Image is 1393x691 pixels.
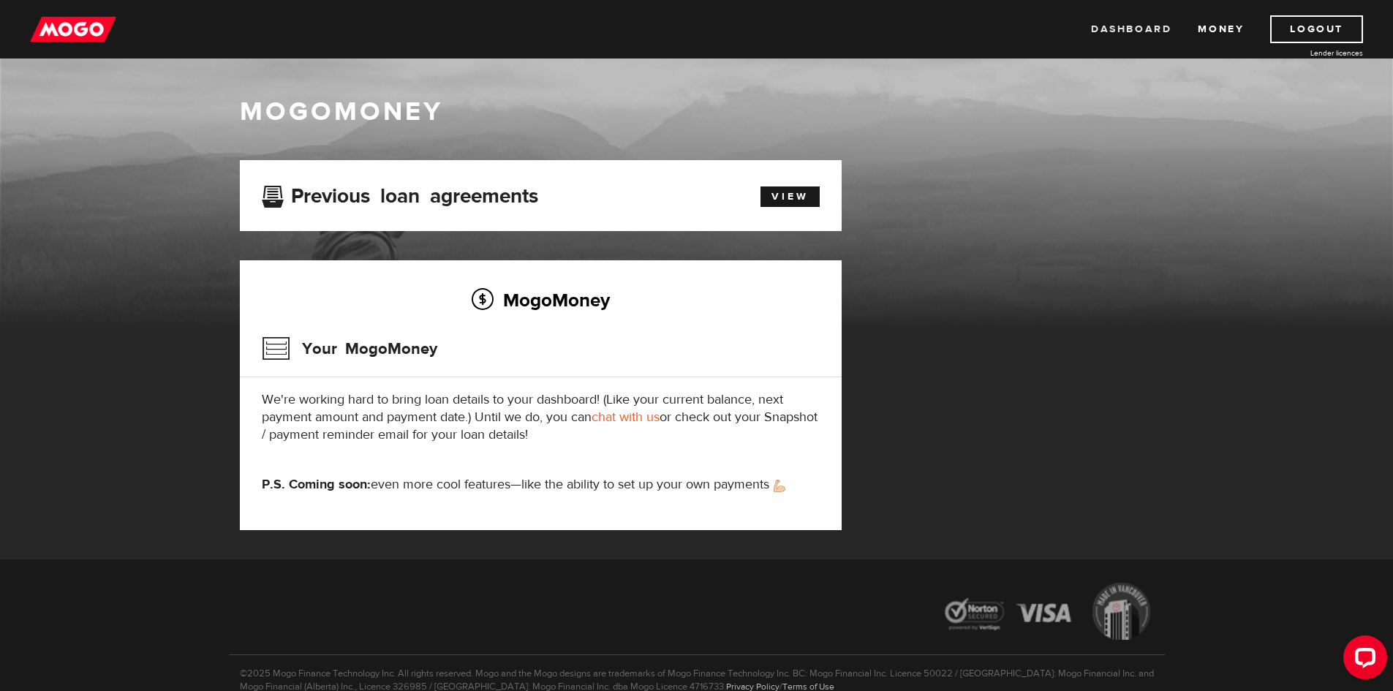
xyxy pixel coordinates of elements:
a: Dashboard [1091,15,1171,43]
p: We're working hard to bring loan details to your dashboard! (Like your current balance, next paym... [262,391,820,444]
h2: MogoMoney [262,284,820,315]
a: View [760,186,820,207]
strong: P.S. Coming soon: [262,476,371,493]
p: even more cool features—like the ability to set up your own payments [262,476,820,494]
a: Money [1198,15,1244,43]
img: mogo_logo-11ee424be714fa7cbb0f0f49df9e16ec.png [30,15,116,43]
a: chat with us [592,409,660,426]
img: legal-icons-92a2ffecb4d32d839781d1b4e4802d7b.png [931,572,1165,654]
a: Logout [1270,15,1363,43]
a: Lender licences [1253,48,1363,58]
h3: Previous loan agreements [262,184,538,203]
h1: MogoMoney [240,97,1154,127]
img: strong arm emoji [774,480,785,492]
iframe: LiveChat chat widget [1332,630,1393,691]
h3: Your MogoMoney [262,330,437,368]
